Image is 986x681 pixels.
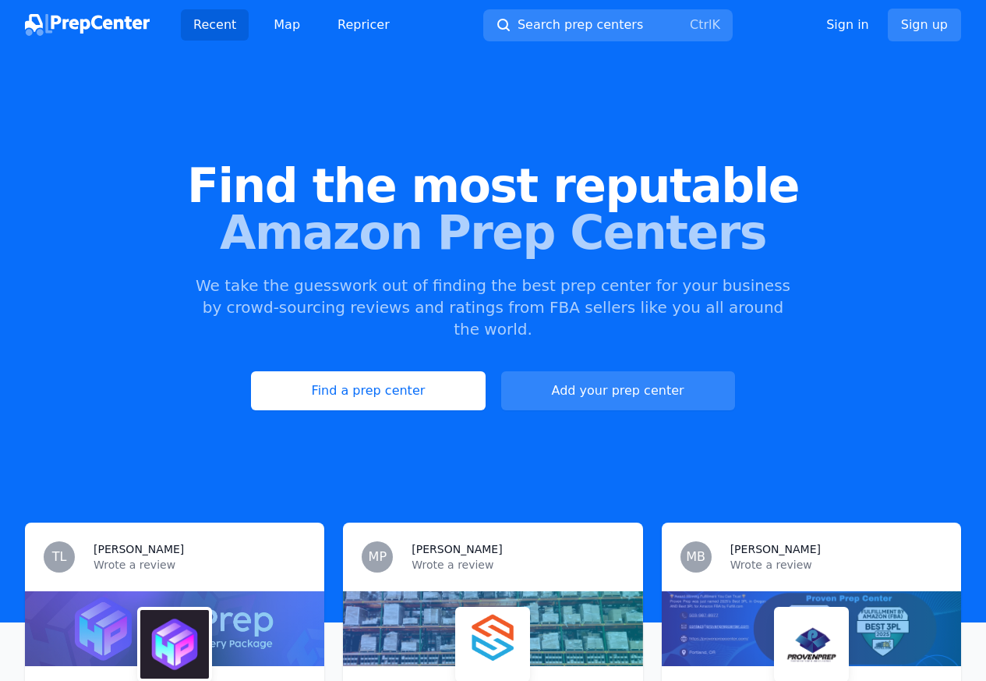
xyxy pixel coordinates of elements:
[458,610,527,679] img: Swifthouse - FBA, FBM, Shopify and more
[483,9,733,41] button: Search prep centersCtrlK
[261,9,313,41] a: Map
[194,275,793,340] p: We take the guesswork out of finding the best prep center for your business by crowd-sourcing rev...
[140,610,209,679] img: HexPrep
[325,9,402,41] a: Repricer
[501,371,735,410] a: Add your prep center
[251,371,485,410] a: Find a prep center
[181,9,249,41] a: Recent
[686,551,705,563] span: MB
[730,557,942,573] p: Wrote a review
[52,551,67,563] span: TL
[690,17,712,32] kbd: Ctrl
[712,17,720,32] kbd: K
[777,610,846,679] img: Proven Prep
[25,162,961,209] span: Find the most reputable
[826,16,869,34] a: Sign in
[412,557,624,573] p: Wrote a review
[94,541,184,557] h3: [PERSON_NAME]
[730,541,821,557] h3: [PERSON_NAME]
[518,16,643,34] span: Search prep centers
[888,9,961,41] a: Sign up
[25,14,150,36] img: PrepCenter
[25,209,961,256] span: Amazon Prep Centers
[369,551,387,563] span: MP
[94,557,306,573] p: Wrote a review
[412,541,502,557] h3: [PERSON_NAME]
